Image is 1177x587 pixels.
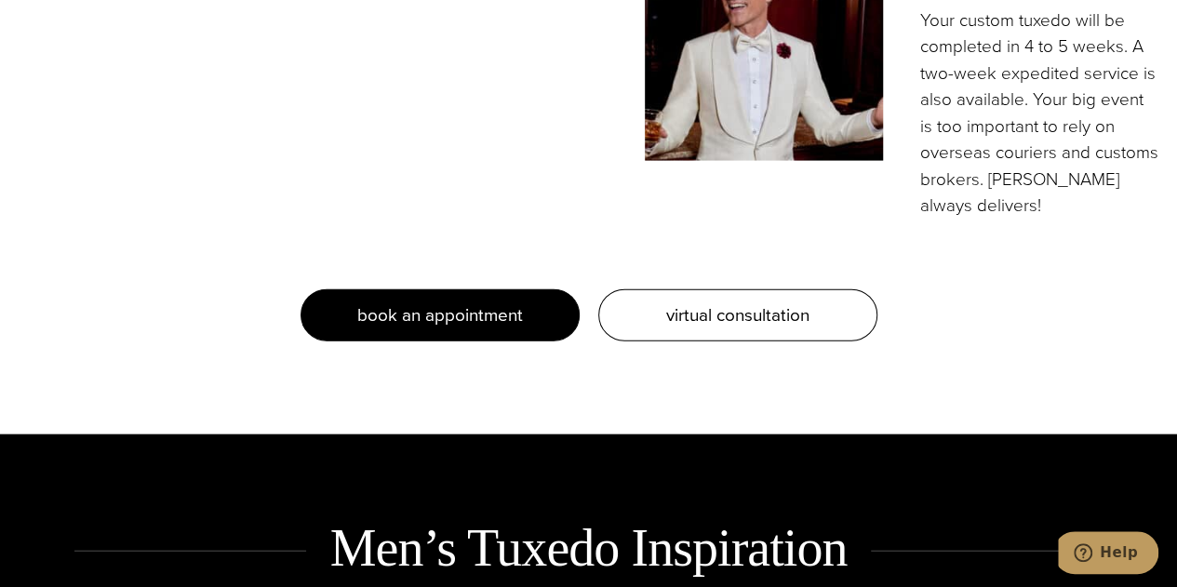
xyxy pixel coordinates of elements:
a: book an appointment [301,289,580,341]
span: book an appointment [357,301,523,328]
p: Your custom tuxedo will be completed in 4 to 5 weeks. A two-week expedited service is also availa... [920,7,1158,220]
h2: Men’s Tuxedo Inspiration [306,514,872,581]
span: virtual consultation [666,301,809,328]
a: virtual consultation [598,289,877,341]
iframe: Opens a widget where you can chat to one of our agents [1058,531,1158,578]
